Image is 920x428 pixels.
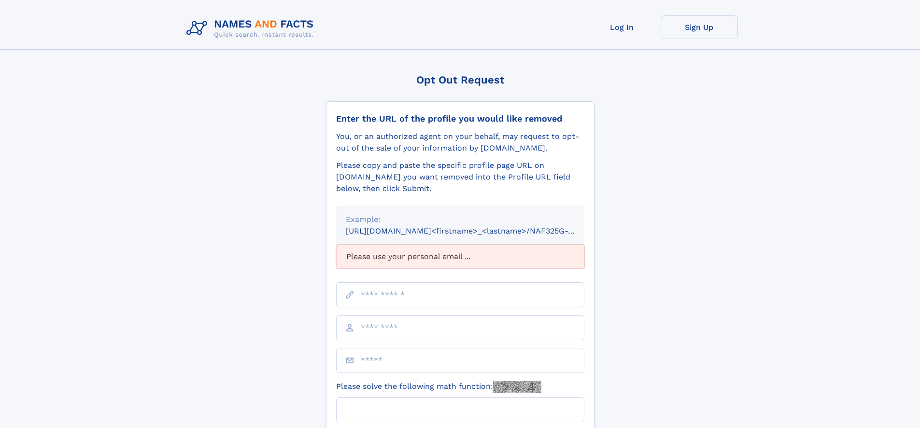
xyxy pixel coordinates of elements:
div: Enter the URL of the profile you would like removed [336,113,584,124]
div: Opt Out Request [326,74,594,86]
label: Please solve the following math function: [336,381,541,393]
div: Please use your personal email ... [336,245,584,269]
img: Logo Names and Facts [183,15,322,41]
div: Example: [346,214,575,225]
a: Sign Up [661,15,738,39]
div: Please copy and paste the specific profile page URL on [DOMAIN_NAME] you want removed into the Pr... [336,160,584,194]
div: You, or an authorized agent on your behalf, may request to opt-out of the sale of your informatio... [336,131,584,154]
small: [URL][DOMAIN_NAME]<firstname>_<lastname>/NAF325G-xxxxxxxx [346,226,603,235]
a: Log In [583,15,661,39]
